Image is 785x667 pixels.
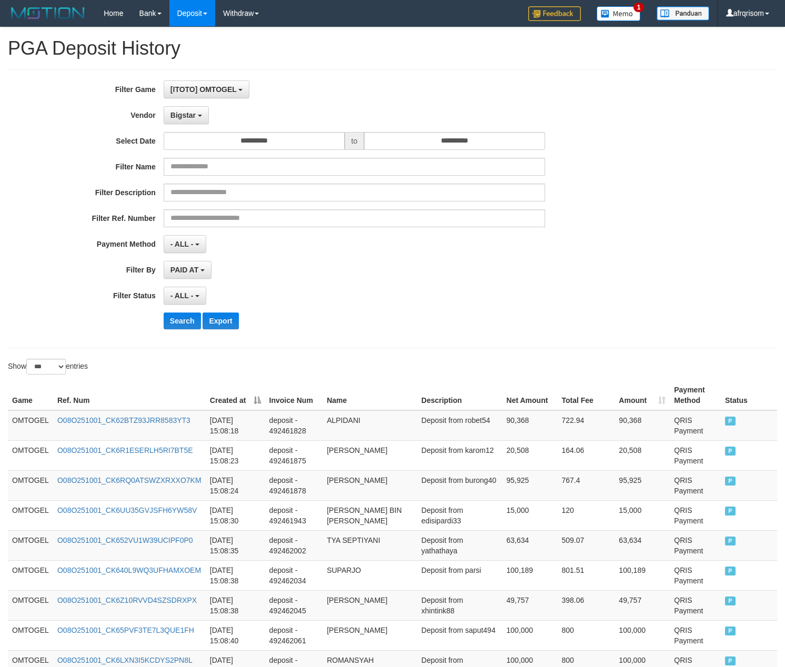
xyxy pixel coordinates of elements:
[170,266,198,274] span: PAID AT
[206,410,265,441] td: [DATE] 15:08:18
[57,416,190,425] a: O08O251001_CK62BTZ93JRR8583YT3
[265,410,323,441] td: deposit - 492461828
[53,380,206,410] th: Ref. Num
[502,590,558,620] td: 49,757
[170,111,196,119] span: Bigstar
[206,620,265,650] td: [DATE] 15:08:40
[417,410,502,441] td: Deposit from robet54
[323,530,417,560] td: TYA SEPTIYANI
[502,440,558,470] td: 20,508
[557,590,615,620] td: 398.06
[323,620,417,650] td: [PERSON_NAME]
[557,470,615,500] td: 767.4
[57,626,194,634] a: O08O251001_CK65PVF3TE7L3QUE1FH
[417,590,502,620] td: Deposit from xhintink88
[417,530,502,560] td: Deposit from yathathaya
[615,590,670,620] td: 49,757
[164,80,250,98] button: [ITOTO] OMTOGEL
[557,560,615,590] td: 801.51
[57,536,193,544] a: O08O251001_CK652VU1W39UCIPF0P0
[725,477,736,486] span: PAID
[615,500,670,530] td: 15,000
[57,446,193,454] a: O08O251001_CK6R1ESERLH5RI7BT5E
[323,470,417,500] td: [PERSON_NAME]
[57,476,202,484] a: O08O251001_CK6RQ0ATSWZXRXXO7KM
[8,380,53,410] th: Game
[265,530,323,560] td: deposit - 492462002
[502,620,558,650] td: 100,000
[725,567,736,575] span: PAID
[615,560,670,590] td: 100,189
[206,440,265,470] td: [DATE] 15:08:23
[8,5,88,21] img: MOTION_logo.png
[725,447,736,456] span: PAID
[502,500,558,530] td: 15,000
[502,530,558,560] td: 63,634
[615,440,670,470] td: 20,508
[725,626,736,635] span: PAID
[8,530,53,560] td: OMTOGEL
[8,410,53,441] td: OMTOGEL
[670,470,721,500] td: QRIS Payment
[417,560,502,590] td: Deposit from parsi
[345,132,365,150] span: to
[670,410,721,441] td: QRIS Payment
[206,530,265,560] td: [DATE] 15:08:35
[502,470,558,500] td: 95,925
[615,470,670,500] td: 95,925
[8,38,777,59] h1: PGA Deposit History
[417,470,502,500] td: Deposit from burong40
[8,470,53,500] td: OMTOGEL
[8,560,53,590] td: OMTOGEL
[26,359,66,375] select: Showentries
[265,500,323,530] td: deposit - 492461943
[670,380,721,410] th: Payment Method
[8,500,53,530] td: OMTOGEL
[615,620,670,650] td: 100,000
[323,590,417,620] td: [PERSON_NAME]
[670,440,721,470] td: QRIS Payment
[502,380,558,410] th: Net Amount
[670,530,721,560] td: QRIS Payment
[323,560,417,590] td: SUPARJO
[8,440,53,470] td: OMTOGEL
[417,500,502,530] td: Deposit from edisipardi33
[206,590,265,620] td: [DATE] 15:08:38
[206,470,265,500] td: [DATE] 15:08:24
[164,287,206,305] button: - ALL -
[633,3,645,12] span: 1
[615,380,670,410] th: Amount: activate to sort column ascending
[725,507,736,516] span: PAID
[164,261,212,279] button: PAID AT
[725,537,736,545] span: PAID
[597,6,641,21] img: Button%20Memo.svg
[670,590,721,620] td: QRIS Payment
[557,410,615,441] td: 722.94
[8,359,88,375] label: Show entries
[170,240,194,248] span: - ALL -
[323,440,417,470] td: [PERSON_NAME]
[670,620,721,650] td: QRIS Payment
[721,380,777,410] th: Status
[206,560,265,590] td: [DATE] 15:08:38
[557,530,615,560] td: 509.07
[417,380,502,410] th: Description
[323,500,417,530] td: [PERSON_NAME] BIN [PERSON_NAME]
[265,470,323,500] td: deposit - 492461878
[615,410,670,441] td: 90,368
[502,410,558,441] td: 90,368
[670,500,721,530] td: QRIS Payment
[265,620,323,650] td: deposit - 492462061
[170,291,194,300] span: - ALL -
[417,440,502,470] td: Deposit from karom12
[725,417,736,426] span: PAID
[502,560,558,590] td: 100,189
[265,440,323,470] td: deposit - 492461875
[670,560,721,590] td: QRIS Payment
[725,597,736,605] span: PAID
[725,656,736,665] span: PAID
[323,410,417,441] td: ALPIDANI
[615,530,670,560] td: 63,634
[557,620,615,650] td: 800
[203,312,238,329] button: Export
